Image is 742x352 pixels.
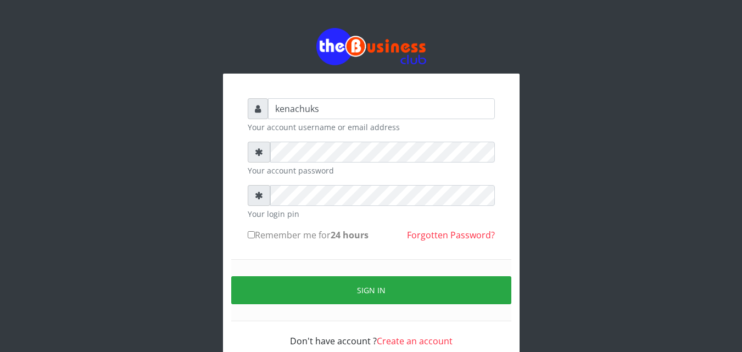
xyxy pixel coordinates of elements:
small: Your account username or email address [248,121,495,133]
input: Username or email address [268,98,495,119]
small: Your login pin [248,208,495,220]
b: 24 hours [331,229,369,241]
small: Your account password [248,165,495,176]
label: Remember me for [248,228,369,242]
button: Sign in [231,276,511,304]
input: Remember me for24 hours [248,231,255,238]
div: Don't have account ? [248,321,495,348]
a: Forgotten Password? [407,229,495,241]
a: Create an account [377,335,453,347]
